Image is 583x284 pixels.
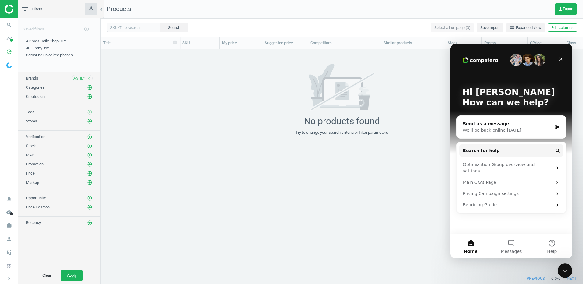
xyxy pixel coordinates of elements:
i: add_circle_outline [87,143,92,149]
span: Save report [480,25,500,30]
button: add_circle_outline [87,134,93,140]
i: get_app [558,7,563,12]
span: MAP [26,153,34,157]
div: grid [101,49,583,268]
span: JBL PartyBox [26,46,49,50]
button: add_circle_outline [87,179,93,186]
div: Try to change your search criteria or filter parameters [295,130,388,135]
i: add_circle_outline [87,195,92,201]
span: Select all on page (0) [434,25,470,30]
button: add_circle_outline [87,143,93,149]
i: person [3,233,15,245]
div: Saved filters [18,18,100,35]
i: add_circle_outline [87,134,92,140]
div: Suggested price [265,40,305,46]
div: Promo [484,40,525,46]
span: Price Position [26,205,50,209]
button: horizontal_splitExpanded view [506,23,545,32]
button: Clear [36,270,58,281]
span: Promotion [26,162,44,166]
i: add_circle_outline [87,85,92,90]
button: get_appExport [555,3,577,15]
span: Markup [26,180,39,185]
i: close [87,76,91,80]
button: add_circle_outline [87,161,93,167]
span: Opportunity [26,196,46,200]
span: Created on [26,94,45,99]
i: horizontal_split [510,25,514,30]
span: Brands [26,76,38,80]
button: add_circle_outline [87,118,93,124]
button: add_circle_outline [80,23,93,35]
div: Stock [448,40,479,46]
i: chevron_right [5,275,13,282]
button: add_circle_outline [87,170,93,176]
div: My price [222,40,259,46]
div: No products found [304,116,380,127]
i: filter_list [21,5,29,13]
span: Price [26,171,35,176]
button: add_circle_outline [87,204,93,210]
span: AirPods Daily Shop Out [26,39,66,43]
span: Products [107,5,131,12]
img: 7171a7ce662e02b596aeec34d53f281b.svg [297,64,387,111]
span: Verification [26,134,45,139]
button: Apply [61,270,83,281]
span: Stock [26,144,36,148]
div: Similar products [384,40,442,46]
button: Search [160,23,188,32]
iframe: Intercom live chat [558,263,572,278]
iframe: Intercom live chat [450,44,572,258]
button: Save report [477,23,503,32]
button: add_circle_outline [87,195,93,201]
i: headset_mic [3,247,15,258]
div: CPrice [530,40,561,46]
button: add_circle_outline [87,94,93,100]
i: add_circle_outline [87,204,92,210]
i: add_circle_outline [87,152,92,158]
i: work [3,220,15,231]
span: ASHLY [73,76,85,81]
span: Export [558,7,574,12]
i: add_circle_outline [87,180,92,185]
i: add_circle_outline [87,171,92,176]
div: Title [103,40,177,46]
button: add_circle_outline [87,84,93,91]
button: Edit columns [548,23,577,32]
i: timeline [3,33,15,44]
button: chevron_right [2,275,17,282]
span: Categories [26,85,45,90]
span: / 0 [557,276,560,281]
i: chevron_left [98,5,105,13]
button: add_circle_outline [87,109,93,115]
span: Samsung unlocked phones [26,53,73,57]
span: 0 - 0 [551,276,557,281]
i: add_circle_outline [87,109,92,115]
i: search [3,19,15,31]
i: notifications [3,193,15,204]
img: wGWNvw8QSZomAAAAABJRU5ErkJggg== [6,62,12,68]
i: add_circle_outline [87,94,92,99]
i: add_circle_outline [87,162,92,167]
i: cloud_done [3,206,15,218]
